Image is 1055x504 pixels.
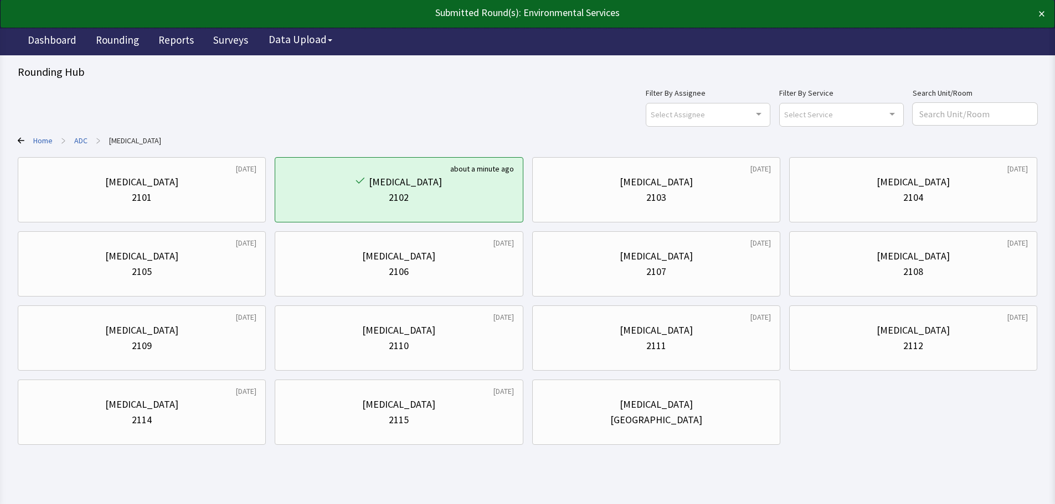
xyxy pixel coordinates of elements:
div: [MEDICAL_DATA] [620,174,693,190]
div: [MEDICAL_DATA] [877,174,950,190]
div: about a minute ago [450,163,514,174]
div: [DATE] [493,311,514,323]
div: 2111 [646,338,666,354]
div: [DATE] [750,237,771,248]
div: [DATE] [236,311,256,323]
div: [MEDICAL_DATA] [620,323,693,338]
span: Select Assignee [651,108,705,121]
div: [MEDICAL_DATA] [620,397,693,412]
span: > [61,129,65,152]
input: Search Unit/Room [913,103,1037,125]
div: [DATE] [493,237,514,248]
div: [MEDICAL_DATA] [362,397,435,412]
div: 2110 [389,338,409,354]
div: 2114 [132,412,152,428]
button: Data Upload [262,29,339,50]
a: ADC [74,135,88,146]
a: Home [33,135,53,146]
div: 2106 [389,264,409,279]
span: Select Service [784,108,833,121]
div: [DATE] [236,163,256,174]
div: [MEDICAL_DATA] [877,248,950,264]
div: [DATE] [1007,237,1028,248]
div: [GEOGRAPHIC_DATA] [610,412,702,428]
div: [DATE] [1007,163,1028,174]
a: Dashboard [19,28,85,55]
div: 2101 [132,190,152,205]
div: 2115 [389,412,409,428]
div: 2105 [132,264,152,279]
label: Filter By Assignee [646,86,770,100]
div: 2103 [646,190,666,205]
a: Reports [150,28,202,55]
label: Filter By Service [779,86,904,100]
div: [MEDICAL_DATA] [105,248,178,264]
div: 2108 [903,264,923,279]
a: Rounding [88,28,147,55]
div: [MEDICAL_DATA] [362,323,435,338]
div: [MEDICAL_DATA] [877,323,950,338]
div: [DATE] [750,163,771,174]
div: [MEDICAL_DATA] [105,323,178,338]
div: 2112 [903,338,923,354]
div: [DATE] [750,311,771,323]
span: > [96,129,100,152]
div: Rounding Hub [18,64,1037,80]
div: 2109 [132,338,152,354]
div: [DATE] [1007,311,1028,323]
div: [DATE] [493,386,514,397]
div: [MEDICAL_DATA] [369,174,442,190]
button: × [1038,5,1045,23]
div: [MEDICAL_DATA] [105,174,178,190]
div: 2102 [389,190,409,205]
div: Submitted Round(s): Environmental Services [10,5,941,20]
a: Surveys [205,28,256,55]
div: [MEDICAL_DATA] [620,248,693,264]
div: [MEDICAL_DATA] [362,248,435,264]
a: ICU [109,135,161,146]
div: 2107 [646,264,666,279]
div: [DATE] [236,237,256,248]
div: [DATE] [236,386,256,397]
div: [MEDICAL_DATA] [105,397,178,412]
label: Search Unit/Room [913,86,1037,100]
div: 2104 [903,190,923,205]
